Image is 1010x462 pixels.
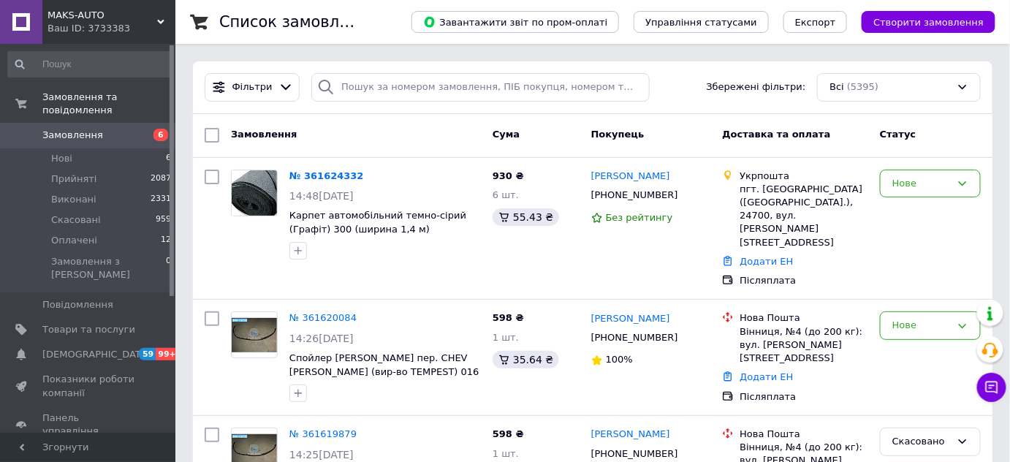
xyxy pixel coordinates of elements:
span: Панель управління [42,412,135,438]
button: Управління статусами [634,11,769,33]
img: Фото товару [232,318,277,352]
a: [PERSON_NAME] [591,312,670,326]
a: Додати ЕН [740,256,793,267]
span: 1 шт. [493,332,519,343]
a: Карпет автомобільний темно-сірий (Графіт) 300 (ширина 1,4 м) [289,210,466,235]
div: Ваш ID: 3733383 [48,22,175,35]
span: 6 [166,152,171,165]
a: № 361624332 [289,170,364,181]
a: Фото товару [231,170,278,216]
span: 0 [166,255,171,281]
span: Експорт [795,17,836,28]
span: Прийняті [51,173,96,186]
span: Без рейтингу [606,212,673,223]
span: Управління статусами [645,17,757,28]
span: Нові [51,152,72,165]
span: Замовлення та повідомлення [42,91,175,117]
span: 59 [139,348,156,360]
span: 1 шт. [493,448,519,459]
h1: Список замовлень [219,13,368,31]
a: [PERSON_NAME] [591,428,670,442]
button: Створити замовлення [862,11,995,33]
span: Статус [880,129,916,140]
div: 35.64 ₴ [493,351,559,368]
span: Скасовані [51,213,101,227]
div: Нове [892,318,951,333]
a: [PERSON_NAME] [591,170,670,183]
span: Покупець [591,129,645,140]
span: 2331 [151,193,171,206]
span: Замовлення з [PERSON_NAME] [51,255,166,281]
span: 14:25[DATE] [289,449,354,461]
span: 12 [161,234,171,247]
img: Фото товару [232,170,277,216]
span: 14:48[DATE] [289,190,354,202]
span: 100% [606,354,633,365]
a: № 361620084 [289,312,357,323]
div: Післяплата [740,274,868,287]
span: MAKS-AUTO [48,9,157,22]
span: Завантажити звіт по пром-оплаті [423,15,607,29]
span: 598 ₴ [493,428,524,439]
span: 6 [153,129,168,141]
span: 99+ [156,348,180,360]
span: Показники роботи компанії [42,373,135,399]
div: [PHONE_NUMBER] [588,328,681,347]
span: 6 шт. [493,189,519,200]
input: Пошук за номером замовлення, ПІБ покупця, номером телефону, Email, номером накладної [311,73,650,102]
span: Товари та послуги [42,323,135,336]
div: пгт. [GEOGRAPHIC_DATA] ([GEOGRAPHIC_DATA].), 24700, вул. [PERSON_NAME][STREET_ADDRESS] [740,183,868,249]
div: 55.43 ₴ [493,208,559,226]
button: Експорт [783,11,848,33]
span: [DEMOGRAPHIC_DATA] [42,348,151,361]
div: Укрпошта [740,170,868,183]
div: Післяплата [740,390,868,404]
div: Вінниця, №4 (до 200 кг): вул. [PERSON_NAME][STREET_ADDRESS] [740,325,868,366]
span: Замовлення [42,129,103,142]
span: Збережені фільтри: [707,80,806,94]
span: Замовлення [231,129,297,140]
span: 598 ₴ [493,312,524,323]
span: 959 [156,213,171,227]
button: Чат з покупцем [977,373,1006,402]
span: Створити замовлення [873,17,984,28]
input: Пошук [7,51,172,77]
a: Фото товару [231,311,278,358]
span: Cума [493,129,520,140]
div: Нове [892,176,951,192]
a: Створити замовлення [847,16,995,27]
span: Оплачені [51,234,97,247]
a: № 361619879 [289,428,357,439]
a: Спойлер [PERSON_NAME] пер. CHEV [PERSON_NAME] (вир-во TEMPEST) 016 0739 921 UA56 [289,352,479,390]
span: 2087 [151,173,171,186]
span: 930 ₴ [493,170,524,181]
div: Нова Пошта [740,311,868,325]
a: Додати ЕН [740,371,793,382]
span: (5395) [847,81,878,92]
span: Повідомлення [42,298,113,311]
span: Виконані [51,193,96,206]
span: Доставка та оплата [722,129,830,140]
span: Всі [829,80,844,94]
div: [PHONE_NUMBER] [588,186,681,205]
span: Фільтри [232,80,273,94]
button: Завантажити звіт по пром-оплаті [411,11,619,33]
div: Скасовано [892,434,951,450]
div: Нова Пошта [740,428,868,441]
span: 14:26[DATE] [289,333,354,344]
